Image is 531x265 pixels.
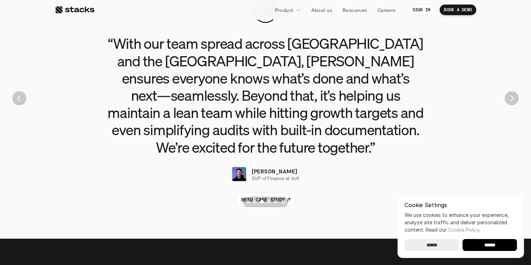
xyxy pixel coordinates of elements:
[440,5,476,15] a: BOOK A DEMO
[444,7,472,12] p: BOOK A DEMO
[12,91,26,105] button: Previous
[251,197,258,207] button: Scroll to page 2
[252,175,299,181] p: SVP of Finance at Volt
[252,167,297,175] p: [PERSON_NAME]
[241,196,285,203] p: READ CASE STUDY
[378,6,396,14] p: Careers
[243,197,251,207] button: Scroll to page 1
[338,4,372,16] a: Resources
[311,6,332,14] p: About us
[426,227,480,233] span: Read our .
[107,35,424,155] h3: “With our team spread across [GEOGRAPHIC_DATA] and the [GEOGRAPHIC_DATA], [PERSON_NAME] ensures e...
[448,227,479,233] a: Cookie Policy
[342,6,367,14] p: Resources
[265,197,273,207] button: Scroll to page 4
[12,91,26,105] img: Back Arrow
[408,5,435,15] a: SIGN IN
[280,197,288,207] button: Scroll to page 6
[373,4,400,16] a: Careers
[405,211,517,233] p: We use cookies to enhance your experience, analyze site traffic and deliver personalized content.
[405,202,517,208] p: Cookie Settings
[83,163,114,167] a: Privacy Policy
[505,91,519,105] img: Next Arrow
[258,197,265,207] button: Scroll to page 3
[505,91,519,105] button: Next
[413,7,431,12] p: SIGN IN
[307,4,336,16] a: About us
[275,6,294,14] p: Product
[273,197,280,207] button: Scroll to page 5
